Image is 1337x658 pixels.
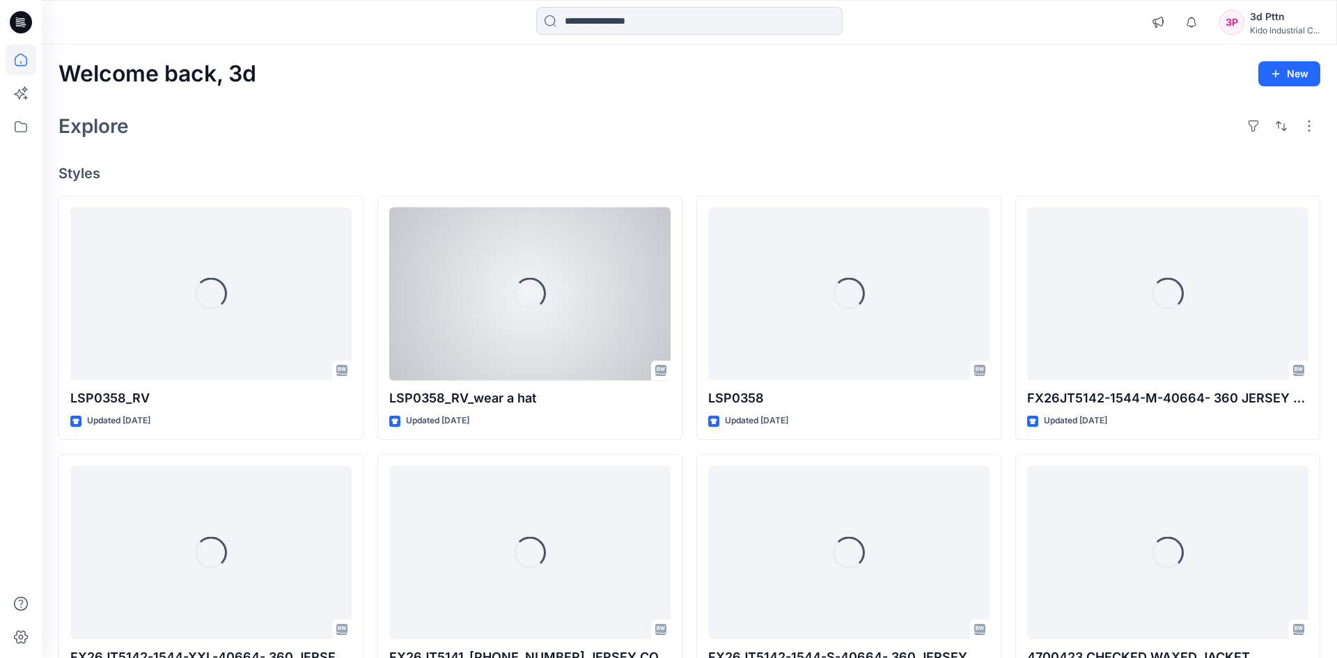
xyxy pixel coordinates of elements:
[389,389,671,408] p: LSP0358_RV_wear a hat
[406,414,469,428] p: Updated [DATE]
[1219,10,1244,35] div: 3P
[58,115,129,137] h2: Explore
[58,165,1320,182] h4: Styles
[708,389,990,408] p: LSP0358
[58,61,256,87] h2: Welcome back, 3d
[70,389,352,408] p: LSP0358_RV
[725,414,788,428] p: Updated [DATE]
[1250,25,1320,36] div: Kido Industrial C...
[1027,389,1308,408] p: FX26JT5142-1544-M-40664- 360 JERSEY CORE GRAPHIC
[1258,61,1320,86] button: New
[87,414,150,428] p: Updated [DATE]
[1044,414,1107,428] p: Updated [DATE]
[1250,8,1320,25] div: 3d Pttn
